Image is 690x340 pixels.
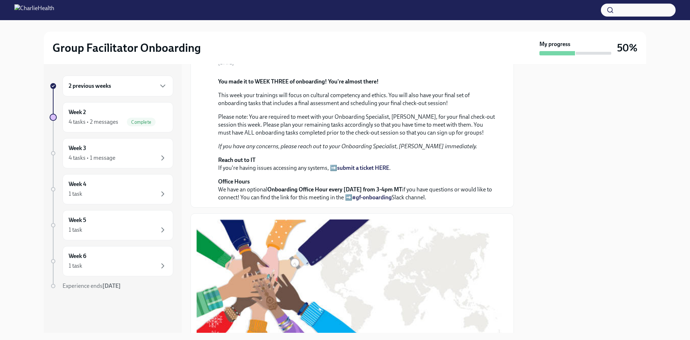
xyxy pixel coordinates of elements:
[69,190,82,198] div: 1 task
[218,157,256,163] strong: Reach out to IT
[69,180,86,188] h6: Week 4
[218,113,496,137] p: Please note: You are required to meet with your Onboarding Specialist, [PERSON_NAME], for your fi...
[218,178,496,201] p: We have an optional if you have questions or would like to connect! You can find the link for thi...
[337,164,389,171] a: submit a ticket HERE
[218,143,477,150] em: If you have any concerns, please reach out to your Onboarding Specialist, [PERSON_NAME] immediately.
[69,216,86,224] h6: Week 5
[102,282,121,289] strong: [DATE]
[69,82,111,90] h6: 2 previous weeks
[50,174,173,204] a: Week 41 task
[218,178,250,185] strong: Office Hours
[539,40,570,48] strong: My progress
[218,156,496,172] p: If you're having issues accessing any systems, ➡️ .
[69,118,118,126] div: 4 tasks • 2 messages
[69,154,115,162] div: 4 tasks • 1 message
[69,226,82,234] div: 1 task
[63,282,121,289] span: Experience ends
[617,41,638,54] h3: 50%
[267,186,402,193] strong: Onboarding Office Hour every [DATE] from 3-4pm MT
[352,194,392,201] a: #gf-onboarding
[63,76,173,96] div: 2 previous weeks
[69,262,82,270] div: 1 task
[52,41,201,55] h2: Group Facilitator Onboarding
[69,108,86,116] h6: Week 2
[50,246,173,276] a: Week 61 task
[50,102,173,132] a: Week 24 tasks • 2 messagesComplete
[69,252,86,260] h6: Week 6
[218,78,379,85] strong: You made it to WEEK THREE of onboarding! You're almost there!
[50,138,173,168] a: Week 34 tasks • 1 message
[218,91,496,107] p: This week your trainings will focus on cultural competency and ethics. You will also have your fi...
[14,4,54,16] img: CharlieHealth
[127,119,156,125] span: Complete
[69,144,86,152] h6: Week 3
[50,210,173,240] a: Week 51 task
